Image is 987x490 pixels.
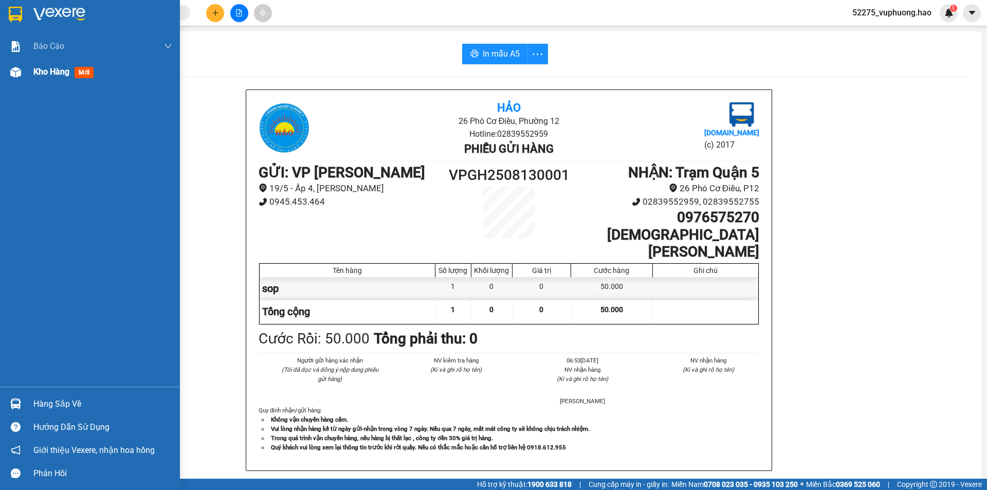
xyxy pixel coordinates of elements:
[836,480,880,488] strong: 0369 525 060
[944,8,954,17] img: icon-new-feature
[206,4,224,22] button: plus
[470,49,479,59] span: printer
[729,102,754,127] img: logo.jpg
[279,356,381,365] li: Người gửi hàng xác nhận
[9,7,22,22] img: logo-vxr
[497,101,521,114] b: Hảo
[704,138,759,151] li: (c) 2017
[704,129,759,137] b: [DOMAIN_NAME]
[658,356,760,365] li: NV nhận hàng
[574,266,650,275] div: Cước hàng
[572,182,759,195] li: 26 Phó Cơ Điều, P12
[683,366,734,373] i: (Kí và ghi rõ họ tên)
[259,164,425,181] b: GỬI : VP [PERSON_NAME]
[342,115,675,128] li: 26 Phó Cơ Điều, Phường 12
[844,6,940,19] span: 52275_vuphuong.hao
[462,44,528,64] button: printerIn mẫu A5
[96,25,430,38] li: 26 Phó Cơ Điều, Phường 12
[164,42,172,50] span: down
[33,396,172,412] div: Hàng sắp về
[262,266,432,275] div: Tên hàng
[527,44,548,64] button: more
[471,277,513,300] div: 0
[515,266,568,275] div: Giá trị
[963,4,981,22] button: caret-down
[489,305,493,314] span: 0
[271,444,566,451] strong: Quý khách vui lòng xem lại thông tin trước khi rời quầy. Nếu có thắc mắc hoặc cần hỗ trợ liên hệ ...
[96,38,430,51] li: Hotline: 02839552959
[888,479,889,490] span: |
[930,481,937,488] span: copyright
[33,420,172,435] div: Hướng dẫn sử dụng
[438,266,468,275] div: Số lượng
[259,184,267,192] span: environment
[262,305,310,318] span: Tổng cộng
[33,466,172,481] div: Phản hồi
[13,13,64,64] img: logo.jpg
[800,482,803,486] span: ⚪️
[259,328,370,350] div: Cước Rồi : 50.000
[671,479,798,490] span: Miền Nam
[669,184,678,192] span: environment
[271,434,493,442] strong: Trong quá trình vận chuyển hàng, nếu hàng bị thất lạc , công ty đền 30% giá trị hàng.
[10,398,21,409] img: warehouse-icon
[435,277,471,300] div: 1
[10,41,21,52] img: solution-icon
[477,479,572,490] span: Hỗ trợ kỹ thuật:
[446,164,572,187] h1: VPGH2508130001
[806,479,880,490] span: Miền Bắc
[11,445,21,455] span: notification
[11,422,21,432] span: question-circle
[532,356,633,365] li: 06:53[DATE]
[259,195,446,209] li: 0945.453.464
[13,75,179,92] b: GỬI : VP [PERSON_NAME]
[483,47,520,60] span: In mẫu A5
[33,40,64,52] span: Báo cáo
[11,468,21,478] span: message
[600,305,623,314] span: 50.000
[451,305,455,314] span: 1
[259,9,266,16] span: aim
[557,375,608,383] i: (Kí và ghi rõ họ tên)
[230,4,248,22] button: file-add
[235,9,243,16] span: file-add
[532,365,633,374] li: NV nhận hàng
[212,9,219,16] span: plus
[579,479,581,490] span: |
[589,479,669,490] span: Cung cấp máy in - giấy in:
[271,416,348,423] strong: Không vận chuyển hàng cấm.
[254,4,272,22] button: aim
[406,356,507,365] li: NV kiểm tra hàng
[952,5,955,12] span: 1
[259,182,446,195] li: 19/5 - Ấp 4, [PERSON_NAME]
[259,406,759,452] div: Quy định nhận/gửi hàng :
[474,266,509,275] div: Khối lượng
[430,366,482,373] i: (Kí và ghi rõ họ tên)
[967,8,977,17] span: caret-down
[259,102,310,154] img: logo.jpg
[260,277,435,300] div: sop
[572,195,759,209] li: 02839552959, 02839552755
[282,366,378,383] i: (Tôi đã đọc và đồng ý nộp dung phiếu gửi hàng)
[464,142,554,155] b: Phiếu gửi hàng
[10,67,21,78] img: warehouse-icon
[342,128,675,140] li: Hotline: 02839552959
[33,444,155,457] span: Giới thiệu Vexere, nhận hoa hồng
[655,266,756,275] div: Ghi chú
[571,277,653,300] div: 50.000
[572,226,759,261] h1: [DEMOGRAPHIC_DATA][PERSON_NAME]
[539,305,543,314] span: 0
[75,67,94,78] span: mới
[632,197,641,206] span: phone
[374,330,478,347] b: Tổng phải thu: 0
[704,480,798,488] strong: 0708 023 035 - 0935 103 250
[271,425,590,432] strong: Vui lòng nhận hàng kể từ ngày gửi-nhận trong vòng 7 ngày. Nếu qua 7 ngày, mất mát công ty sẽ khôn...
[628,164,759,181] b: NHẬN : Trạm Quận 5
[259,197,267,206] span: phone
[528,48,547,61] span: more
[572,209,759,226] h1: 0976575270
[532,396,633,406] li: [PERSON_NAME]
[33,67,69,77] span: Kho hàng
[513,277,571,300] div: 0
[950,5,957,12] sup: 1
